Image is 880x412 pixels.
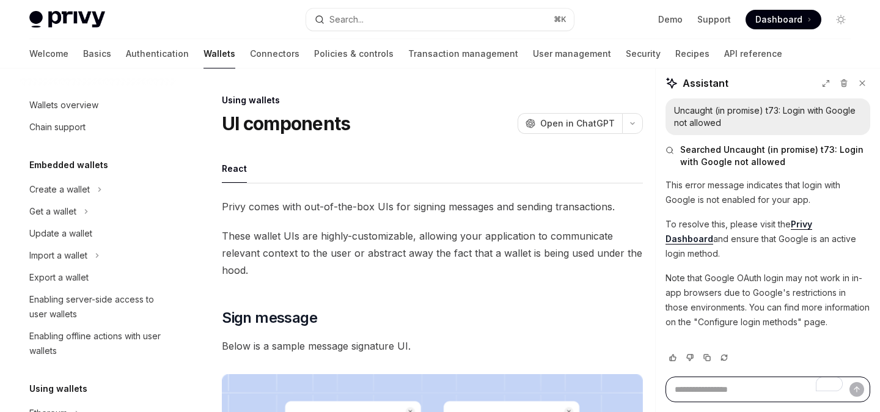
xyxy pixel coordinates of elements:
[126,39,189,68] a: Authentication
[20,289,176,325] a: Enabling server-side access to user wallets
[680,144,870,168] span: Searched Uncaught (in promise) t73: Login with Google not allowed
[222,198,643,215] span: Privy comes with out-of-the-box UIs for signing messages and sending transactions.
[306,9,573,31] button: Open search
[20,116,176,138] a: Chain support
[831,10,851,29] button: Toggle dark mode
[20,94,176,116] a: Wallets overview
[29,292,169,322] div: Enabling server-side access to user wallets
[20,223,176,245] a: Update a wallet
[29,120,86,134] div: Chain support
[20,200,176,223] button: Toggle Get a wallet section
[746,10,821,29] a: Dashboard
[665,217,870,261] p: To resolve this, please visit the and ensure that Google is an active login method.
[683,76,728,90] span: Assistant
[20,267,176,289] a: Export a wallet
[408,39,518,68] a: Transaction management
[700,351,714,364] button: Copy chat response
[20,178,176,200] button: Toggle Create a wallet section
[314,39,394,68] a: Policies & controls
[674,105,862,129] div: Uncaught (in promise) t73: Login with Google not allowed
[518,113,622,134] button: Open in ChatGPT
[29,11,105,28] img: light logo
[29,226,92,241] div: Update a wallet
[665,144,870,168] button: Searched Uncaught (in promise) t73: Login with Google not allowed
[222,112,350,134] h1: UI components
[222,154,247,183] div: React
[626,39,661,68] a: Security
[204,39,235,68] a: Wallets
[665,178,870,207] p: This error message indicates that login with Google is not enabled for your app.
[222,337,643,355] span: Below is a sample message signature UI.
[533,39,611,68] a: User management
[20,325,176,362] a: Enabling offline actions with user wallets
[717,351,732,364] button: Reload last chat
[755,13,802,26] span: Dashboard
[675,39,710,68] a: Recipes
[29,182,90,197] div: Create a wallet
[29,158,108,172] h5: Embedded wallets
[665,271,870,329] p: Note that Google OAuth login may not work in in-app browsers due to Google's restrictions in thos...
[222,94,643,106] div: Using wallets
[250,39,299,68] a: Connectors
[665,219,812,245] a: Privy Dashboard
[329,12,364,27] div: Search...
[29,270,89,285] div: Export a wallet
[665,351,680,364] button: Vote that response was good
[540,117,615,130] span: Open in ChatGPT
[222,308,317,328] span: Sign message
[222,227,643,279] span: These wallet UIs are highly-customizable, allowing your application to communicate relevant conte...
[724,39,782,68] a: API reference
[29,98,98,112] div: Wallets overview
[697,13,731,26] a: Support
[849,382,864,397] button: Send message
[29,329,169,358] div: Enabling offline actions with user wallets
[29,39,68,68] a: Welcome
[29,204,76,219] div: Get a wallet
[20,245,176,267] button: Toggle Import a wallet section
[554,15,566,24] span: ⌘ K
[683,351,697,364] button: Vote that response was not good
[665,377,870,402] textarea: To enrich screen reader interactions, please activate Accessibility in Grammarly extension settings
[658,13,683,26] a: Demo
[83,39,111,68] a: Basics
[29,381,87,396] h5: Using wallets
[29,248,87,263] div: Import a wallet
